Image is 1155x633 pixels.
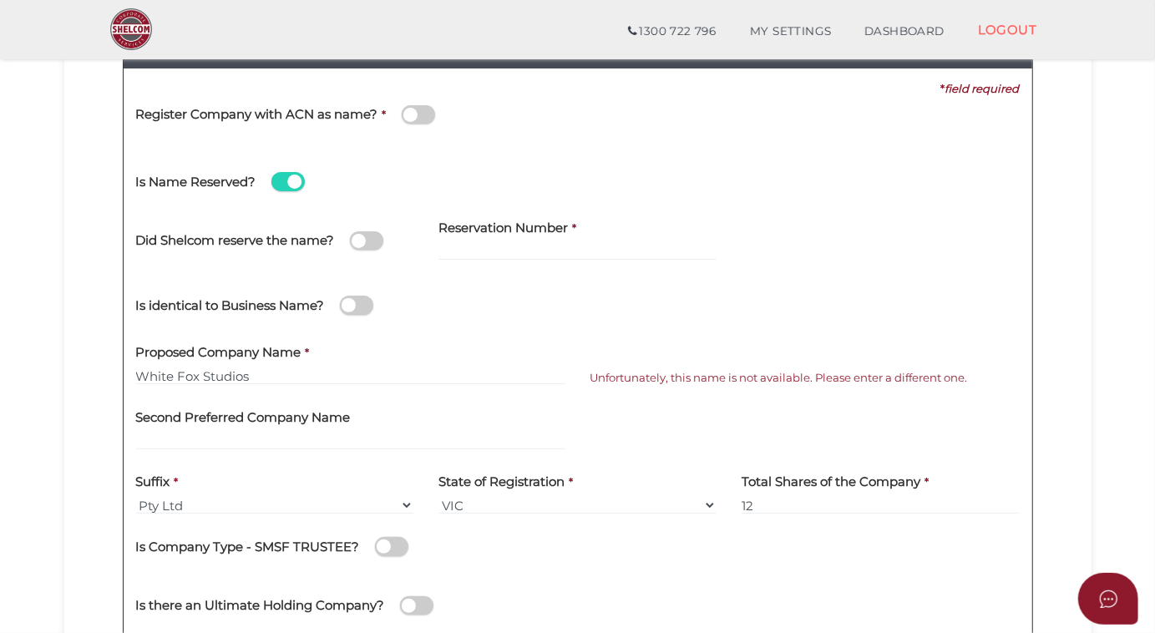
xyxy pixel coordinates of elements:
[136,599,385,613] h4: Is there an Ultimate Holding Company?
[438,475,565,489] h4: State of Registration
[136,299,325,313] h4: Is identical to Business Name?
[136,411,351,425] h4: Second Preferred Company Name
[438,221,568,235] h4: Reservation Number
[611,15,732,48] a: 1300 722 796
[136,108,378,122] h4: Register Company with ACN as name?
[590,371,968,384] span: Unfortunately, this name is not available. Please enter a different one.
[136,175,256,190] h4: Is Name Reserved?
[136,234,335,248] h4: Did Shelcom reserve the name?
[136,540,360,555] h4: Is Company Type - SMSF TRUSTEE?
[742,475,920,489] h4: Total Shares of the Company
[961,13,1054,47] a: LOGOUT
[136,346,301,360] h4: Proposed Company Name
[1078,573,1138,625] button: Open asap
[945,82,1020,95] i: field required
[848,15,961,48] a: DASHBOARD
[136,475,170,489] h4: Suffix
[733,15,849,48] a: MY SETTINGS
